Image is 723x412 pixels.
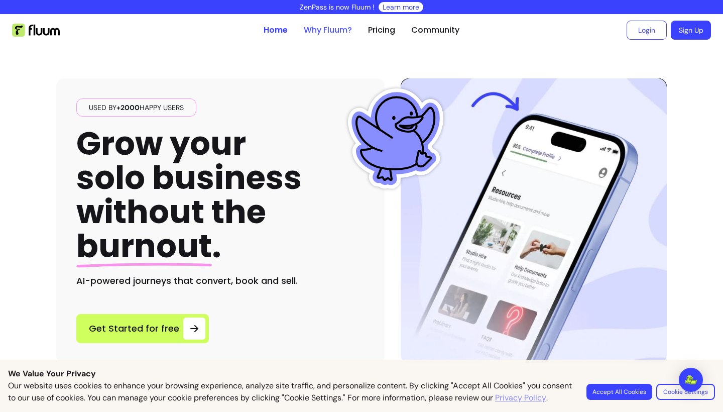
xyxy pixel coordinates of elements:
img: Fluum Duck sticker [345,88,446,189]
img: Fluum Logo [12,24,60,37]
span: Get Started for free [89,322,179,336]
img: Hero [401,78,667,363]
p: Our website uses cookies to enhance your browsing experience, analyze site traffic, and personali... [8,380,574,404]
span: +2000 [116,103,140,112]
h1: Grow your solo business without the . [76,127,302,264]
h2: AI-powered journeys that convert, book and sell. [76,274,365,288]
a: Sign Up [671,21,711,40]
div: Open Intercom Messenger [679,368,703,392]
span: burnout [76,224,212,268]
p: We Value Your Privacy [8,368,715,380]
a: Login [627,21,667,40]
a: Learn more [383,2,419,12]
p: ZenPass is now Fluum ! [300,2,375,12]
a: Why Fluum? [304,24,352,36]
a: Privacy Policy [495,392,546,404]
span: Used by happy users [85,102,188,113]
button: Accept All Cookies [586,384,652,400]
a: Community [411,24,459,36]
a: Home [264,24,288,36]
button: Cookie Settings [656,384,715,400]
a: Pricing [368,24,395,36]
a: Get Started for free [76,314,209,343]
